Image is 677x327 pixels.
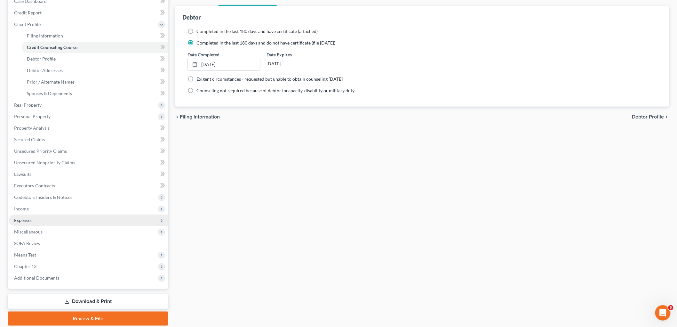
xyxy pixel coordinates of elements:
[14,114,51,119] span: Personal Property
[9,145,168,157] a: Unsecured Priority Claims
[632,114,664,119] span: Debtor Profile
[27,91,72,96] span: Spouses & Dependents
[27,33,63,38] span: Filing Information
[175,114,180,119] i: chevron_left
[9,168,168,180] a: Lawsuits
[196,40,335,45] span: Completed in the last 180 days and do not have certificate (file [DATE])
[14,183,55,188] span: Executory Contracts
[267,58,340,69] div: [DATE]
[9,157,168,168] a: Unsecured Nonpriority Claims
[14,171,31,177] span: Lawsuits
[14,229,43,234] span: Miscellaneous
[14,21,41,27] span: Client Profile
[632,114,669,119] button: Debtor Profile chevron_right
[8,312,168,326] a: Review & File
[664,114,669,119] i: chevron_right
[14,160,75,165] span: Unsecured Nonpriority Claims
[27,56,56,61] span: Debtor Profile
[14,102,42,108] span: Real Property
[267,51,340,58] label: Date Expires
[196,76,343,82] span: Exigent circumstances - requested but unable to obtain counseling [DATE]
[9,238,168,249] a: SOFA Review
[175,114,220,119] button: chevron_left Filing Information
[22,88,168,99] a: Spouses & Dependents
[14,148,67,154] span: Unsecured Priority Claims
[14,125,50,131] span: Property Analysis
[22,42,168,53] a: Credit Counseling Course
[14,206,29,211] span: Income
[14,275,59,281] span: Additional Documents
[187,51,219,58] label: Date Completed
[27,45,77,50] span: Credit Counseling Course
[188,58,260,70] a: [DATE]
[668,305,673,310] span: 3
[14,264,36,269] span: Chapter 13
[182,13,201,21] div: Debtor
[14,241,41,246] span: SOFA Review
[22,65,168,76] a: Debtor Addresses
[14,10,42,15] span: Credit Report
[22,76,168,88] a: Prior / Alternate Names
[27,79,75,85] span: Prior / Alternate Names
[196,29,318,34] span: Completed in the last 180 days and have certificate (attached)
[196,88,354,93] span: Counseling not required because of debtor incapacity, disability or military duty
[9,134,168,145] a: Secured Claims
[655,305,671,321] iframe: Intercom live chat
[9,7,168,19] a: Credit Report
[14,194,72,200] span: Codebtors Insiders & Notices
[9,122,168,134] a: Property Analysis
[180,114,220,119] span: Filing Information
[9,180,168,192] a: Executory Contracts
[22,53,168,65] a: Debtor Profile
[22,30,168,42] a: Filing Information
[14,137,45,142] span: Secured Claims
[27,68,63,73] span: Debtor Addresses
[14,217,32,223] span: Expenses
[14,252,36,258] span: Means Test
[8,294,168,309] a: Download & Print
